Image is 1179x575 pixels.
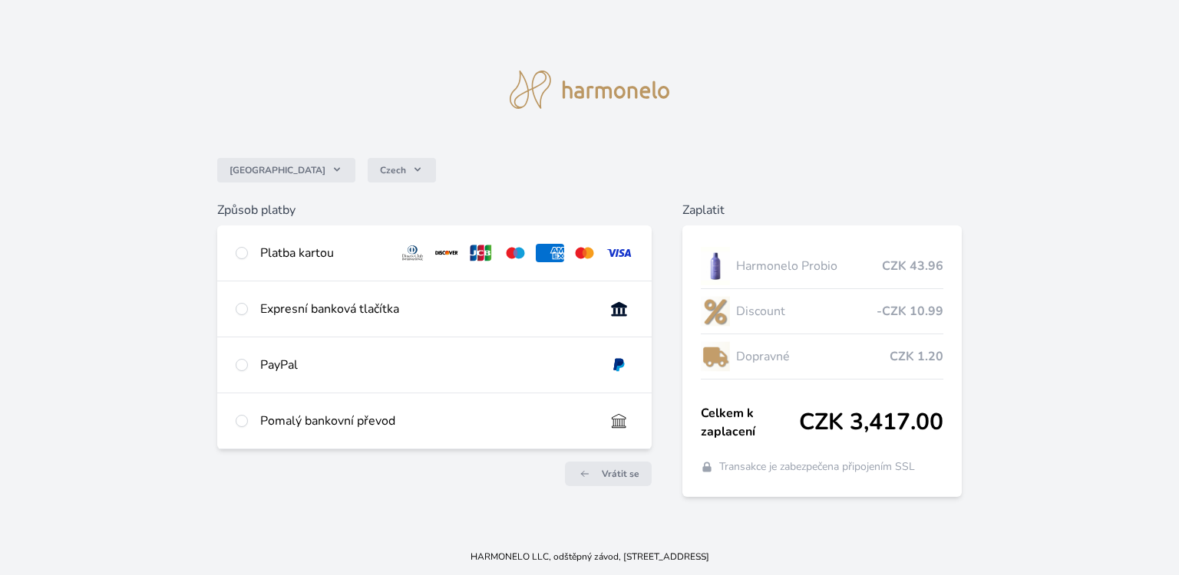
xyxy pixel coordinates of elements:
span: Discount [736,302,877,320]
span: Transakce je zabezpečena připojením SSL [719,459,915,475]
h6: Zaplatit [682,201,962,219]
img: visa.svg [605,244,633,262]
img: discover.svg [433,244,461,262]
button: Czech [368,158,436,182]
h6: Způsob platby [217,201,652,219]
img: bankTransfer_IBAN.svg [605,412,633,430]
span: CZK 3,417.00 [799,409,943,436]
span: Harmonelo Probio [736,257,882,275]
img: diners.svg [398,244,427,262]
img: logo.svg [510,71,669,109]
a: Vrátit se [565,462,652,486]
span: Vrátit se [602,468,639,480]
img: jcb.svg [467,244,495,262]
span: Celkem k zaplacení [701,404,799,441]
span: CZK 43.96 [882,257,943,275]
span: -CZK 10.99 [877,302,943,320]
img: amex.svg [536,244,564,262]
div: Platba kartou [260,244,386,262]
img: maestro.svg [501,244,530,262]
img: onlineBanking_CZ.svg [605,300,633,318]
span: [GEOGRAPHIC_DATA] [230,164,325,176]
img: mc.svg [570,244,599,262]
span: Czech [380,164,406,176]
img: CLEAN_PROBIO_se_stinem_x-lo.jpg [701,247,730,285]
div: Expresní banková tlačítka [260,300,593,318]
div: PayPal [260,356,593,374]
span: CZK 1.20 [890,347,943,366]
button: [GEOGRAPHIC_DATA] [217,158,355,182]
span: Dopravné [736,347,890,366]
div: Pomalý bankovní převod [260,412,593,430]
img: discount-lo.png [701,292,730,330]
img: delivery-lo.png [701,337,730,376]
img: paypal.svg [605,356,633,374]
